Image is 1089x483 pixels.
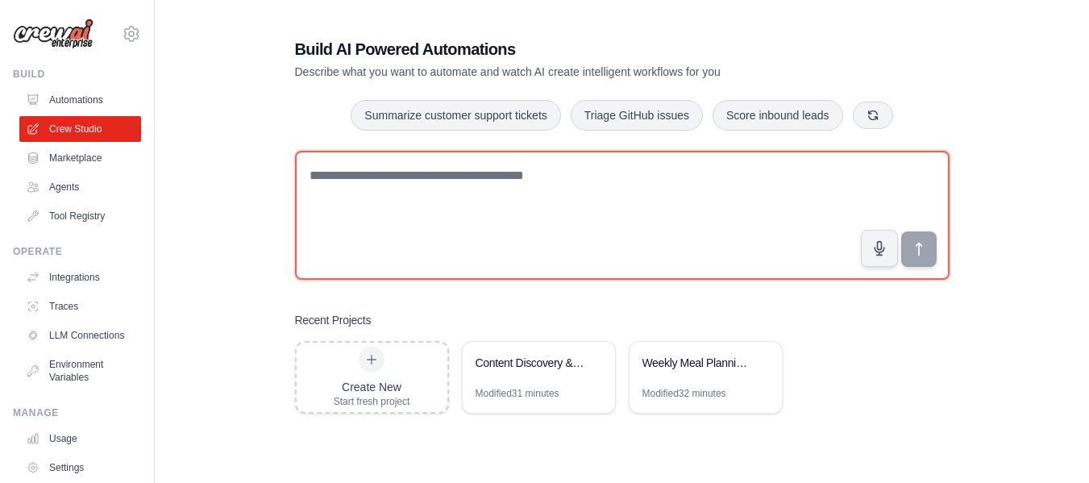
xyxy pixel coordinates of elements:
div: Weekly Meal Planning Assistant [642,355,753,371]
div: Create New [334,379,410,395]
h3: Recent Projects [295,312,372,328]
button: Summarize customer support tickets [351,100,560,131]
button: Click to speak your automation idea [861,230,898,267]
div: Content Discovery & Curation Crew [476,355,586,371]
img: Logo [13,19,94,49]
button: Triage GitHub issues [571,100,703,131]
p: Describe what you want to automate and watch AI create intelligent workflows for you [295,64,837,80]
a: Environment Variables [19,352,141,390]
a: Agents [19,174,141,200]
div: 聊天小工具 [1008,406,1089,483]
a: Tool Registry [19,203,141,229]
iframe: Chat Widget [1008,406,1089,483]
div: Start fresh project [334,395,410,408]
a: Crew Studio [19,116,141,142]
button: Get new suggestions [853,102,893,129]
div: Manage [13,406,141,419]
a: Traces [19,294,141,319]
div: Modified 32 minutes [642,387,726,400]
div: Build [13,68,141,81]
a: Marketplace [19,145,141,171]
div: Operate [13,245,141,258]
a: Usage [19,426,141,452]
a: Settings [19,455,141,481]
a: Integrations [19,264,141,290]
button: Score inbound leads [713,100,843,131]
div: Modified 31 minutes [476,387,559,400]
h1: Build AI Powered Automations [295,38,837,60]
a: Automations [19,87,141,113]
a: LLM Connections [19,323,141,348]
